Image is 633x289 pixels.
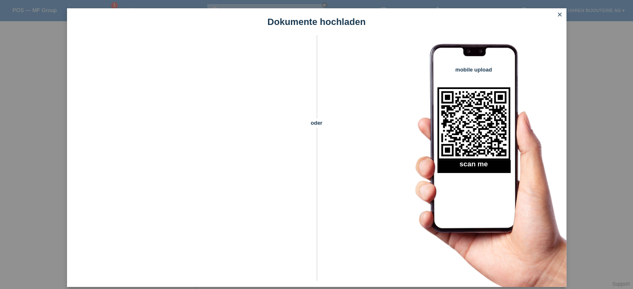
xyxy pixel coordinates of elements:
iframe: Upload [79,56,302,264]
h4: mobile upload [437,67,510,73]
span: oder [302,119,331,127]
a: close [554,10,565,20]
h1: Dokumente hochladen [67,17,566,27]
h2: scan me [437,160,510,173]
i: close [556,11,563,18]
